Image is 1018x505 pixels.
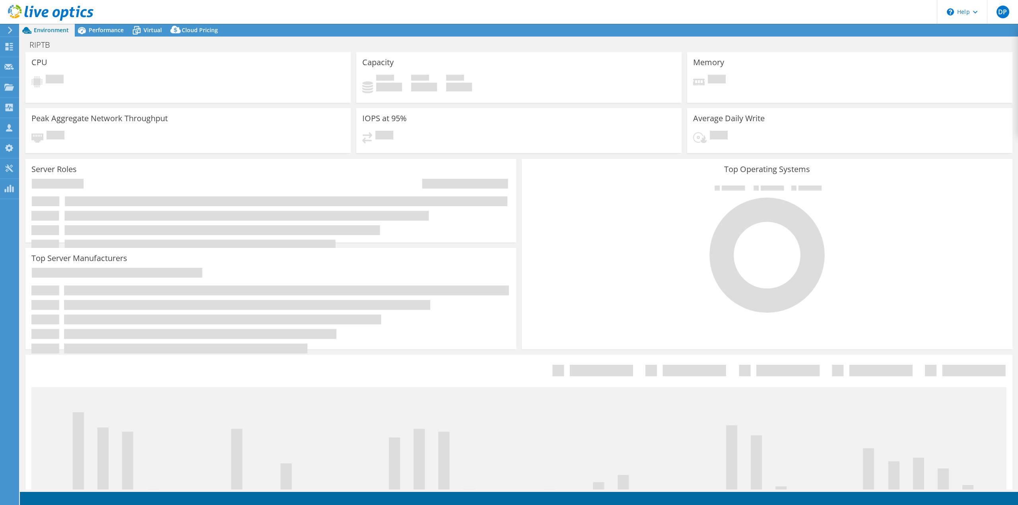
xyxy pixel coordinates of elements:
[182,26,218,34] span: Cloud Pricing
[997,6,1009,18] span: DP
[47,131,64,141] span: Pending
[31,165,77,174] h3: Server Roles
[31,254,127,263] h3: Top Server Manufacturers
[693,58,724,67] h3: Memory
[89,26,124,34] span: Performance
[362,114,407,123] h3: IOPS at 95%
[411,75,429,83] span: Free
[26,41,62,49] h1: RIPTB
[446,83,472,91] h4: 0 GiB
[528,165,1006,174] h3: Top Operating Systems
[46,75,64,85] span: Pending
[693,114,765,123] h3: Average Daily Write
[375,131,393,141] span: Pending
[144,26,162,34] span: Virtual
[708,75,726,85] span: Pending
[446,75,464,83] span: Total
[362,58,394,67] h3: Capacity
[376,83,402,91] h4: 0 GiB
[947,8,954,15] svg: \n
[710,131,728,141] span: Pending
[411,83,437,91] h4: 0 GiB
[376,75,394,83] span: Used
[31,114,168,123] h3: Peak Aggregate Network Throughput
[34,26,69,34] span: Environment
[31,58,47,67] h3: CPU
